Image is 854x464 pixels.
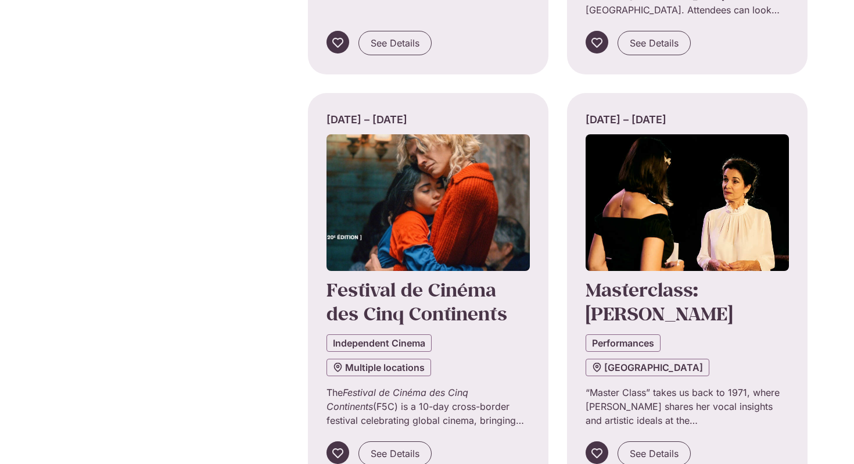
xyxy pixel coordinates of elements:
span: See Details [371,447,419,461]
div: [DATE] – [DATE] [586,112,789,127]
a: Independent Cinema [326,334,432,352]
p: The (F5C) is a 10-day cross-border festival celebrating global cinema, bringing together 20 inter... [326,386,530,427]
a: [GEOGRAPHIC_DATA] [586,359,709,376]
span: See Details [630,447,679,461]
a: See Details [618,31,691,55]
div: [DATE] – [DATE] [326,112,530,127]
img: Coolturalia - Master class : Maria Callas la leçon de chant de Terrence McNally [586,134,789,271]
a: Masterclass: [PERSON_NAME] [586,277,733,325]
a: Festival de Cinéma des Cinq Continents [326,277,507,325]
p: “Master Class” takes us back to 1971, where [PERSON_NAME] shares her vocal insights and artistic ... [586,386,789,427]
a: Performances [586,334,661,352]
span: See Details [371,36,419,50]
a: See Details [358,31,432,55]
em: Festival de Cinéma des Cinq Continents [326,387,468,412]
span: See Details [630,36,679,50]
